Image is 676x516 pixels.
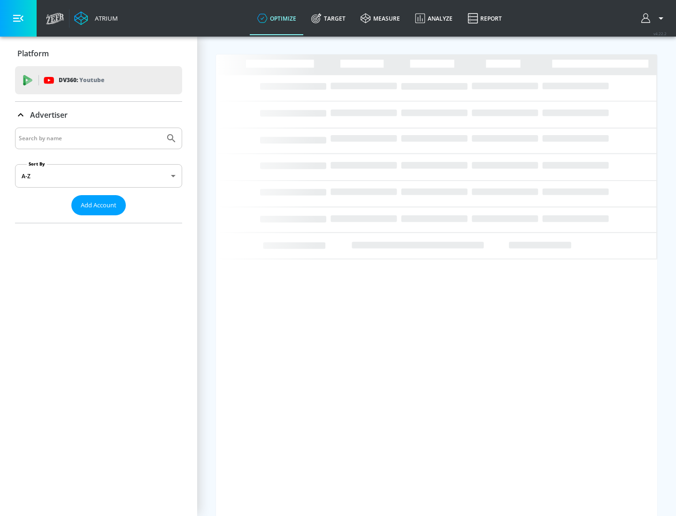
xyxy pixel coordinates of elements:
[59,75,104,85] p: DV360:
[15,102,182,128] div: Advertiser
[250,1,304,35] a: optimize
[15,164,182,188] div: A-Z
[74,11,118,25] a: Atrium
[17,48,49,59] p: Platform
[304,1,353,35] a: Target
[460,1,509,35] a: Report
[79,75,104,85] p: Youtube
[30,110,68,120] p: Advertiser
[27,161,47,167] label: Sort By
[653,31,667,36] span: v 4.22.2
[407,1,460,35] a: Analyze
[81,200,116,211] span: Add Account
[15,215,182,223] nav: list of Advertiser
[15,128,182,223] div: Advertiser
[15,66,182,94] div: DV360: Youtube
[71,195,126,215] button: Add Account
[15,40,182,67] div: Platform
[19,132,161,144] input: Search by name
[353,1,407,35] a: measure
[91,14,118,23] div: Atrium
